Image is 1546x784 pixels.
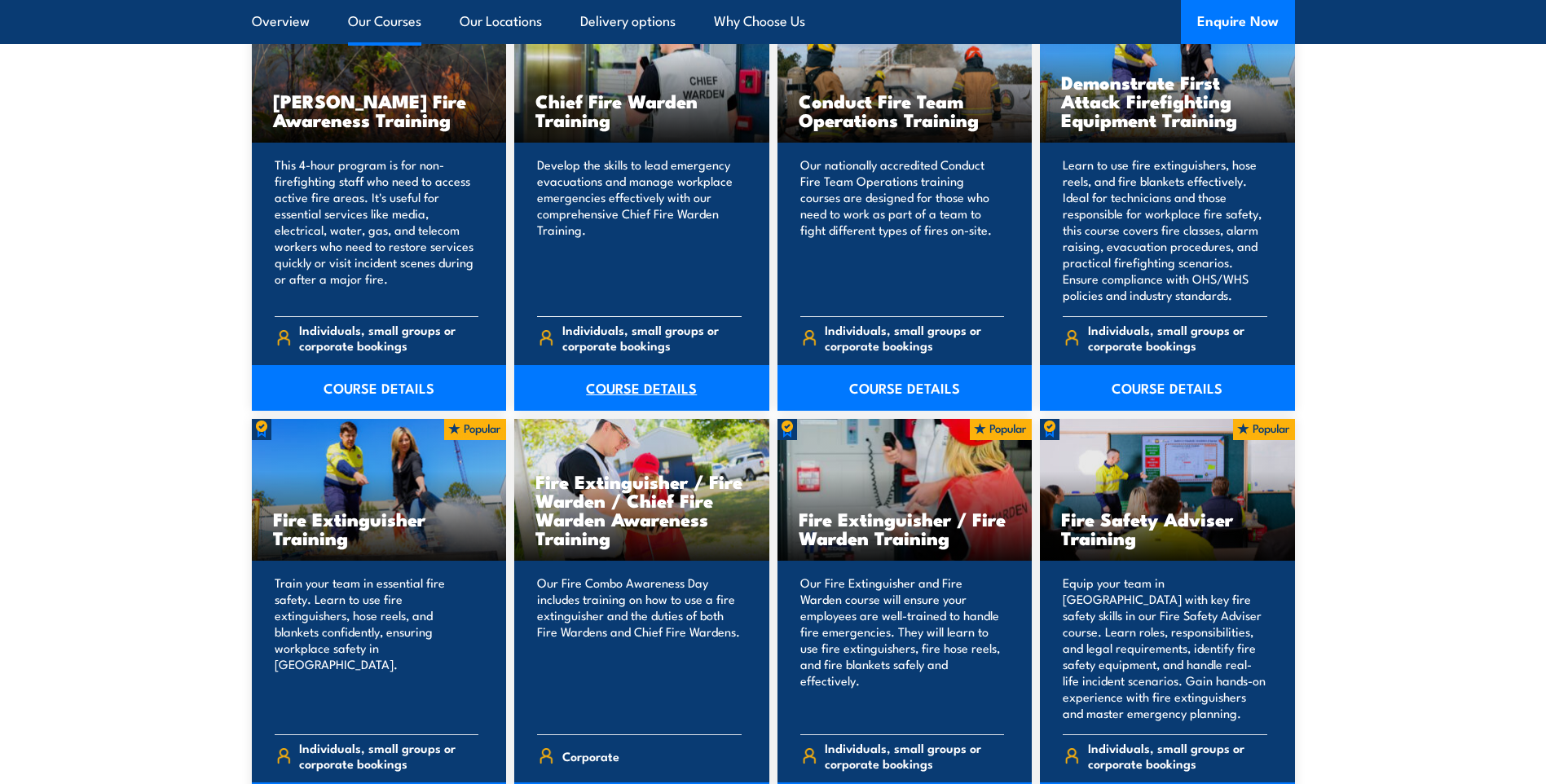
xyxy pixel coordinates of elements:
[1040,365,1295,411] a: COURSE DETAILS
[825,740,1004,771] span: Individuals, small groups or corporate bookings
[275,156,479,303] p: This 4-hour program is for non-firefighting staff who need to access active fire areas. It's usef...
[1061,73,1274,129] h3: Demonstrate First Attack Firefighting Equipment Training
[1088,322,1267,353] span: Individuals, small groups or corporate bookings
[535,91,748,129] h3: Chief Fire Warden Training
[535,472,748,547] h3: Fire Extinguisher / Fire Warden / Chief Fire Warden Awareness Training
[275,575,479,721] p: Train your team in essential fire safety. Learn to use fire extinguishers, hose reels, and blanke...
[799,91,1011,129] h3: Conduct Fire Team Operations Training
[1088,740,1267,771] span: Individuals, small groups or corporate bookings
[537,156,742,303] p: Develop the skills to lead emergency evacuations and manage workplace emergencies effectively wit...
[800,156,1005,303] p: Our nationally accredited Conduct Fire Team Operations training courses are designed for those wh...
[537,575,742,721] p: Our Fire Combo Awareness Day includes training on how to use a fire extinguisher and the duties o...
[799,509,1011,547] h3: Fire Extinguisher / Fire Warden Training
[777,365,1033,411] a: COURSE DETAILS
[1063,575,1267,721] p: Equip your team in [GEOGRAPHIC_DATA] with key fire safety skills in our Fire Safety Adviser cours...
[825,322,1004,353] span: Individuals, small groups or corporate bookings
[562,322,742,353] span: Individuals, small groups or corporate bookings
[273,509,486,547] h3: Fire Extinguisher Training
[299,740,478,771] span: Individuals, small groups or corporate bookings
[514,365,769,411] a: COURSE DETAILS
[562,743,619,769] span: Corporate
[800,575,1005,721] p: Our Fire Extinguisher and Fire Warden course will ensure your employees are well-trained to handl...
[299,322,478,353] span: Individuals, small groups or corporate bookings
[1061,509,1274,547] h3: Fire Safety Adviser Training
[1063,156,1267,303] p: Learn to use fire extinguishers, hose reels, and fire blankets effectively. Ideal for technicians...
[252,365,507,411] a: COURSE DETAILS
[273,91,486,129] h3: [PERSON_NAME] Fire Awareness Training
